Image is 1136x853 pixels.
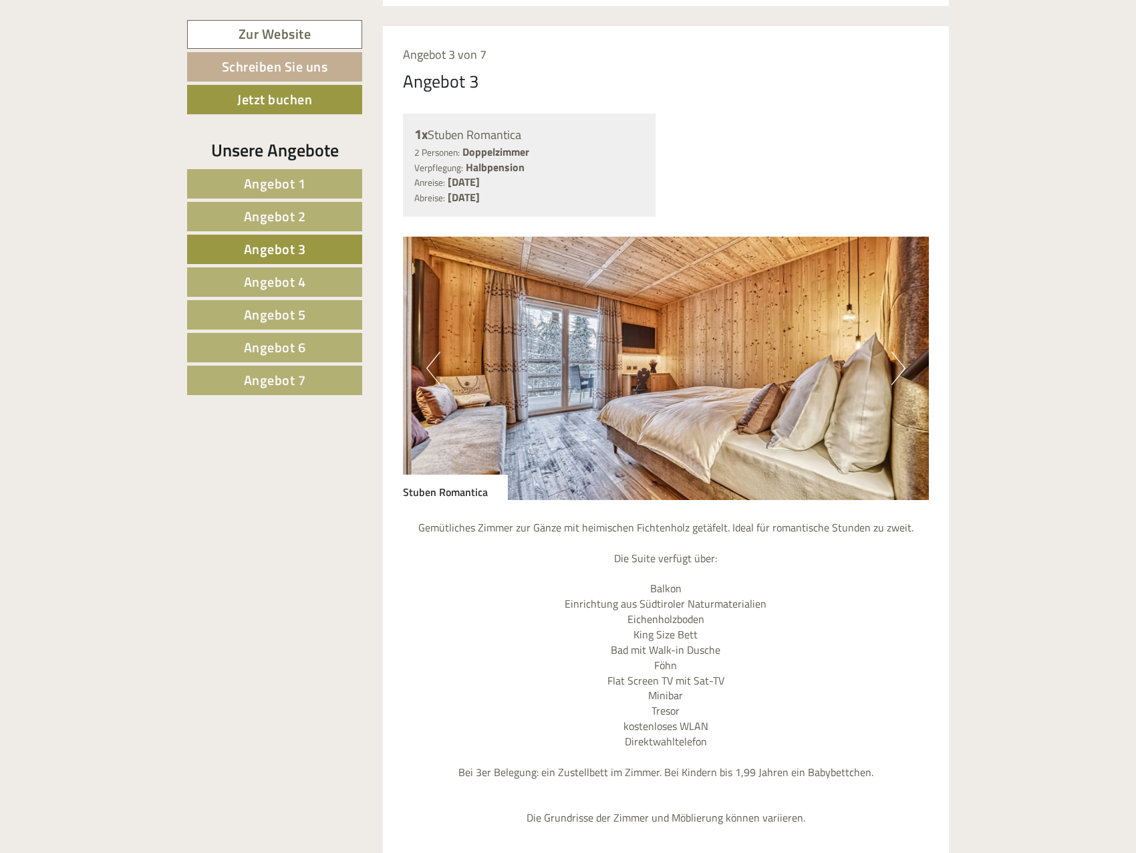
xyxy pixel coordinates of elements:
[414,161,463,174] small: Verpflegung:
[403,45,486,64] span: Angebot 3 von 7
[466,159,525,175] b: Halbpension
[403,520,930,826] p: Gemütliches Zimmer zur Gänze mit heimischen Fichtenholz getäfelt. Ideal für romantische Stunden z...
[187,138,362,162] div: Unsere Angebote
[187,20,362,49] a: Zur Website
[891,352,905,385] button: Next
[244,304,306,325] span: Angebot 5
[244,271,306,292] span: Angebot 4
[244,370,306,390] span: Angebot 7
[414,191,445,205] small: Abreise:
[448,174,480,190] b: [DATE]
[403,69,479,94] div: Angebot 3
[187,52,362,82] a: Schreiben Sie uns
[187,85,362,114] a: Jetzt buchen
[403,237,930,500] img: image
[462,144,529,160] b: Doppelzimmer
[244,239,306,259] span: Angebot 3
[414,124,428,144] b: 1x
[244,173,306,194] span: Angebot 1
[244,206,306,227] span: Angebot 2
[414,125,645,144] div: Stuben Romantica
[448,189,480,205] b: [DATE]
[426,352,440,385] button: Previous
[414,146,460,159] small: 2 Personen:
[403,475,508,500] div: Stuben Romantica
[244,337,306,358] span: Angebot 6
[414,176,445,189] small: Anreise:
